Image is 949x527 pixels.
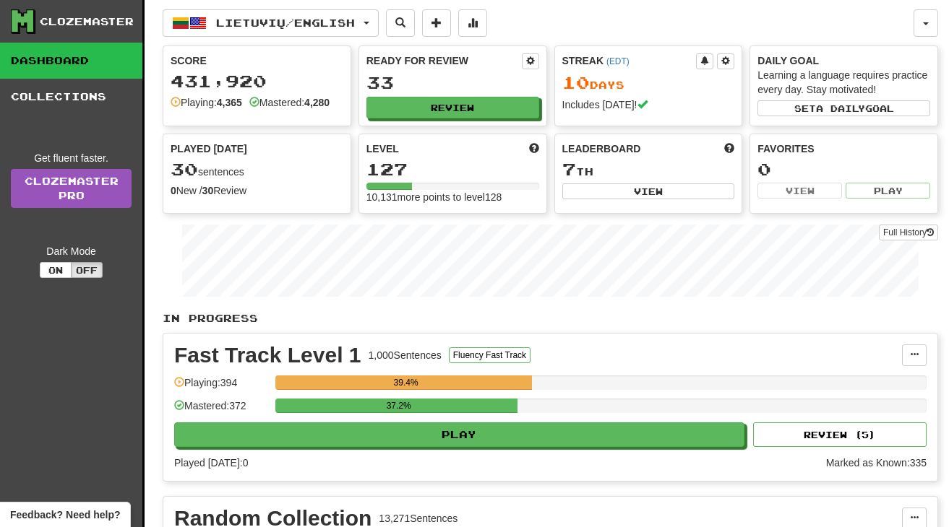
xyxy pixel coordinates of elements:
div: Clozemaster [40,14,134,29]
a: ClozemasterPro [11,169,132,208]
div: Marked as Known: 335 [826,456,927,470]
button: Off [71,262,103,278]
span: Score more points to level up [529,141,539,156]
button: Seta dailygoal [757,100,930,116]
div: sentences [171,160,343,179]
p: In Progress [163,311,938,326]
span: Open feedback widget [10,508,120,522]
div: 10,131 more points to level 128 [366,190,539,204]
button: Review [366,97,539,118]
div: Streak [562,53,697,68]
div: th [562,160,735,179]
div: Mastered: [249,95,330,110]
div: 13,271 Sentences [379,511,458,526]
div: Daily Goal [757,53,930,68]
div: Favorites [757,141,930,156]
button: Full History [879,225,938,240]
span: Lietuvių / English [216,17,355,29]
button: Play [846,183,930,199]
div: Ready for Review [366,53,522,68]
span: Level [366,141,399,156]
div: Playing: [171,95,242,110]
div: 127 [366,160,539,178]
div: Score [171,53,343,68]
button: View [757,183,842,199]
button: Add sentence to collection [422,9,451,37]
div: 1,000 Sentences [369,348,442,362]
strong: 4,365 [217,97,242,108]
button: On [40,262,72,278]
div: Learning a language requires practice every day. Stay motivated! [757,68,930,97]
span: Played [DATE] [171,141,247,156]
div: Includes [DATE]! [562,97,735,112]
button: Fluency Fast Track [449,347,531,363]
span: 7 [562,159,576,179]
strong: 0 [171,185,176,196]
strong: 30 [202,185,214,196]
div: 37.2% [280,398,518,413]
span: Leaderboard [562,141,641,156]
span: 10 [562,72,590,92]
div: Mastered: 372 [174,398,268,422]
div: Day s [562,74,735,92]
button: Review (5) [753,422,927,447]
button: View [562,183,735,199]
div: 0 [757,160,930,178]
span: 30 [171,159,198,179]
span: This week in points, UTC [724,141,734,156]
button: Lietuvių/English [163,9,379,37]
div: Get fluent faster. [11,151,132,165]
button: Search sentences [386,9,415,37]
div: 431,920 [171,72,343,90]
a: (EDT) [606,56,630,66]
div: New / Review [171,183,343,198]
div: 33 [366,74,539,92]
div: Dark Mode [11,244,132,258]
div: Playing: 394 [174,375,268,399]
strong: 4,280 [304,97,330,108]
div: 39.4% [280,375,532,390]
span: Played [DATE]: 0 [174,457,248,469]
button: More stats [458,9,487,37]
span: a daily [816,103,865,113]
button: Play [174,422,744,447]
div: Fast Track Level 1 [174,344,361,366]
